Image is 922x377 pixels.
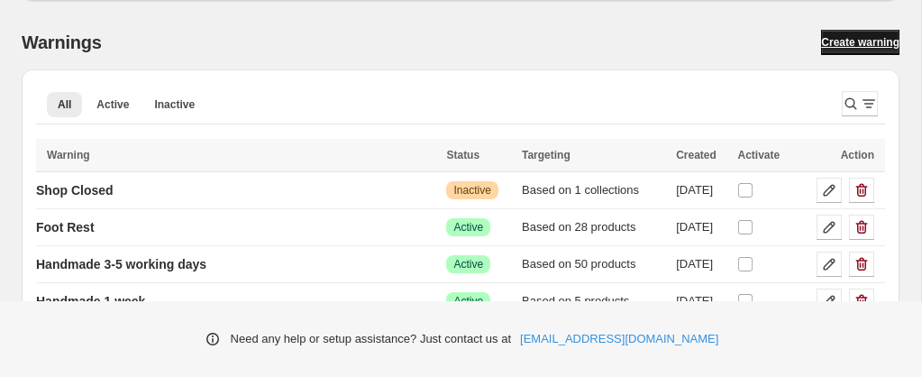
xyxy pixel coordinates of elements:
[453,220,483,234] span: Active
[676,292,726,310] div: [DATE]
[22,32,102,53] h2: Warnings
[842,91,878,116] button: Search and filter results
[453,257,483,271] span: Active
[47,149,90,161] span: Warning
[36,176,114,205] a: Shop Closed
[522,181,665,199] div: Based on 1 collections
[821,35,899,50] span: Create warning
[520,330,718,348] a: [EMAIL_ADDRESS][DOMAIN_NAME]
[522,292,665,310] div: Based on 5 products
[36,213,95,242] a: Foot Rest
[737,149,780,161] span: Activate
[676,218,726,236] div: [DATE]
[36,287,145,316] a: Handmade 1 week
[58,97,71,112] span: All
[676,255,726,273] div: [DATE]
[36,250,206,279] a: Handmade 3-5 working days
[676,149,717,161] span: Created
[36,255,206,273] p: Handmade 3-5 working days
[36,292,145,310] p: Handmade 1 week
[446,149,479,161] span: Status
[522,255,665,273] div: Based on 50 products
[522,218,665,236] div: Based on 28 products
[36,218,95,236] p: Foot Rest
[96,97,129,112] span: Active
[453,183,490,198] span: Inactive
[453,294,483,308] span: Active
[154,97,195,112] span: Inactive
[821,30,899,55] a: Create warning
[841,149,874,161] span: Action
[36,181,114,199] p: Shop Closed
[676,181,726,199] div: [DATE]
[522,149,571,161] span: Targeting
